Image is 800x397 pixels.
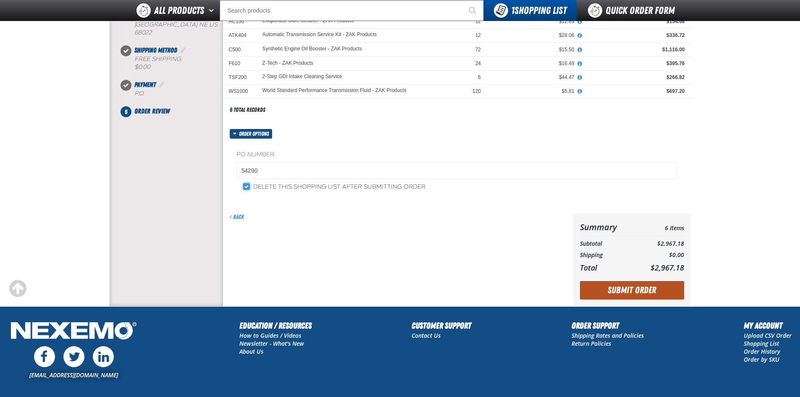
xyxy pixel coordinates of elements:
span: 6 [478,74,481,80]
h2: Customer Support [412,319,471,332]
a: 2-Step GDI Intake Cleaning Service [262,74,342,80]
span: All Products [154,3,204,18]
a: World Standard Performance Transmission Fluid - ZAK Products [262,88,407,94]
span: NE [199,21,207,28]
a: Automatic Transmission Service Kit - ZAK Products [262,32,377,38]
span: 120 [472,88,481,94]
th: Total [580,261,635,274]
div: $1,116.00 [586,46,685,53]
span: 12 [475,18,481,24]
img: Nexemo Logo [8,319,139,344]
span: [GEOGRAPHIC_DATA] [134,21,197,28]
label: PO Number [236,151,677,159]
div: 6 total records [230,106,265,114]
span: Payment [134,81,156,89]
th: Subtotal [580,238,635,250]
td: ATK404 [223,29,257,42]
span: $2,967.18 [650,263,684,273]
td: F610 [223,56,257,70]
a: Synthetic Engine Oil Booster - ZAK Products [262,46,362,52]
h2: My Account [744,319,792,332]
span: Shipping Method [134,46,177,54]
button: Submit Order [580,281,684,300]
a: How to Guides / Videos [239,331,301,339]
a: Edit Payment [157,81,166,89]
div: Free Shipping: [134,55,223,71]
li: Payment. Step 4 of 5. Completed [126,80,223,106]
li: Order Review. Step 5 of 5. Not Completed [126,106,223,116]
span: 5 [121,106,131,117]
a: Newsletter - What's New [239,339,304,347]
a: Back [230,213,244,220]
td: C500 [223,42,257,56]
td: 6 Items [634,220,684,234]
strong: 1 [511,5,514,16]
div: $28.06 [493,32,574,39]
button: View All Prices for Automatic Transmission Service Kit - ZAK Products [574,32,585,39]
a: [EMAIL_ADDRESS][DOMAIN_NAME] [29,371,118,379]
span: Shopping List [511,5,567,16]
a: Contact Us [412,331,441,339]
th: Summary [580,220,635,234]
button: View All Prices for Synthetic Engine Oil Booster - ZAK Products [574,46,585,54]
a: Shopping List [744,339,779,347]
div: $44.47 [493,74,574,81]
div: Scroll to the top [8,279,27,298]
a: Shipping Rates and Policies [572,331,644,339]
li: Shipping Method. Step 3 of 5. Completed [126,45,223,80]
a: Evaporator Core Cleaner - ZAK Products [262,18,354,24]
bdo: 68022 [134,29,152,36]
h2: Order Support [572,319,644,332]
span: US [209,21,218,28]
div: $266.82 [586,74,685,81]
span: 72 [475,47,481,53]
span: 12 [475,32,481,38]
span: Order Review [134,107,170,115]
button: View All Prices for Evaporator Core Cleaner - ZAK Products [574,18,585,26]
td: AC150 [223,15,257,29]
a: Return Policies [572,339,611,347]
a: Order by SKU [744,355,779,363]
div: $395.76 [586,60,685,67]
div: P.O. [134,90,223,98]
button: View All Prices for 2-Step GDI Intake Cleaning Service [574,74,585,82]
div: $15.50 [493,46,574,53]
button: View All Prices for Z-Tech - ZAK Products [574,60,585,68]
a: Upload CSV Order [744,331,792,339]
strong: $0.00 [134,63,150,71]
a: Order History [744,347,780,355]
th: Shipping [580,250,635,261]
button: Order options [230,129,273,139]
div: $16.49 [493,60,574,67]
span: Order options [239,129,272,139]
div: $154.68 [586,18,685,25]
input: Delete this shopping list after submitting order [243,183,250,190]
td: WS1000 [223,84,257,98]
td: TSF200 [223,71,257,84]
div: $5.81 [493,88,574,95]
td: $2,967.18 [634,238,684,250]
a: Edit Shipping Method [179,46,187,54]
a: About Us [239,347,263,355]
span: 24 [475,60,481,66]
button: View All Prices for World Standard Performance Transmission Fluid - ZAK Products [574,88,585,95]
td: $0.00 [634,250,684,261]
h2: Education / Resources [239,319,312,332]
div: $697.20 [586,88,685,95]
label: Delete this shopping list after submitting order [243,183,425,191]
div: $12.89 [493,18,574,25]
div: $336.72 [586,32,685,39]
a: Z-Tech - ZAK Products [262,60,313,66]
